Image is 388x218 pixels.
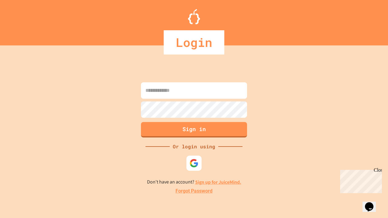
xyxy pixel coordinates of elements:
iframe: chat widget [338,167,382,193]
img: google-icon.svg [189,159,199,168]
p: Don't have an account? [147,178,241,186]
img: Logo.svg [188,9,200,24]
a: Forgot Password [176,187,212,195]
div: Login [164,30,224,54]
button: Sign in [141,122,247,137]
div: Or login using [170,143,218,150]
div: Chat with us now!Close [2,2,42,38]
iframe: chat widget [363,194,382,212]
a: Sign up for JuiceMind. [195,179,241,185]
